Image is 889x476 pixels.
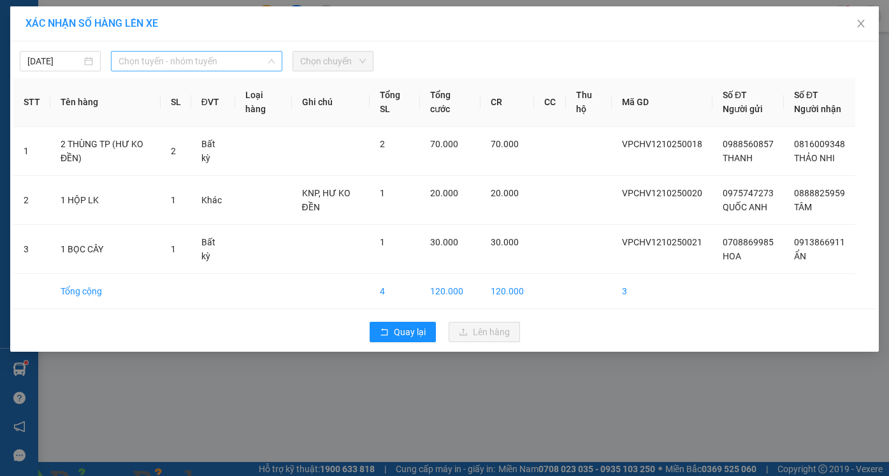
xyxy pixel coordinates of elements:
[235,78,291,127] th: Loại hàng
[300,52,366,71] span: Chọn chuyến
[380,188,385,198] span: 1
[723,90,747,100] span: Số ĐT
[843,6,879,42] button: Close
[449,322,520,342] button: uploadLên hàng
[191,127,236,176] td: Bất kỳ
[794,237,845,247] span: 0913866911
[380,139,385,149] span: 2
[622,188,702,198] span: VPCHV1210250020
[27,54,82,68] input: 12/10/2025
[723,188,774,198] span: 0975747273
[622,139,702,149] span: VPCHV1210250018
[171,195,176,205] span: 1
[430,139,458,149] span: 70.000
[25,17,158,29] span: XÁC NHẬN SỐ HÀNG LÊN XE
[171,244,176,254] span: 1
[13,127,50,176] td: 1
[794,104,841,114] span: Người nhận
[370,78,420,127] th: Tổng SL
[268,57,275,65] span: down
[723,153,753,163] span: THANH
[370,274,420,309] td: 4
[50,274,161,309] td: Tổng cộng
[794,188,845,198] span: 0888825959
[723,251,741,261] span: HOA
[723,104,763,114] span: Người gửi
[723,139,774,149] span: 0988560857
[50,127,161,176] td: 2 THÙNG TP (HƯ KO ĐỀN)
[794,202,812,212] span: TÂM
[420,274,481,309] td: 120.000
[491,237,519,247] span: 30.000
[380,237,385,247] span: 1
[394,325,426,339] span: Quay lại
[50,176,161,225] td: 1 HỘP LK
[430,188,458,198] span: 20.000
[856,18,866,29] span: close
[794,251,806,261] span: ẨN
[794,90,818,100] span: Số ĐT
[534,78,566,127] th: CC
[292,78,370,127] th: Ghi chú
[612,78,712,127] th: Mã GD
[481,78,534,127] th: CR
[13,225,50,274] td: 3
[566,78,612,127] th: Thu hộ
[302,188,351,212] span: KNP, HƯ KO ĐỀN
[420,78,481,127] th: Tổng cước
[491,188,519,198] span: 20.000
[380,328,389,338] span: rollback
[191,176,236,225] td: Khác
[794,139,845,149] span: 0816009348
[50,225,161,274] td: 1 BỌC CÂY
[612,274,712,309] td: 3
[723,237,774,247] span: 0708869985
[50,78,161,127] th: Tên hàng
[191,225,236,274] td: Bất kỳ
[370,322,436,342] button: rollbackQuay lại
[161,78,191,127] th: SL
[13,176,50,225] td: 2
[491,139,519,149] span: 70.000
[430,237,458,247] span: 30.000
[13,78,50,127] th: STT
[723,202,767,212] span: QUỐC ANH
[191,78,236,127] th: ĐVT
[481,274,534,309] td: 120.000
[622,237,702,247] span: VPCHV1210250021
[119,52,275,71] span: Chọn tuyến - nhóm tuyến
[171,146,176,156] span: 2
[794,153,835,163] span: THẢO NHI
